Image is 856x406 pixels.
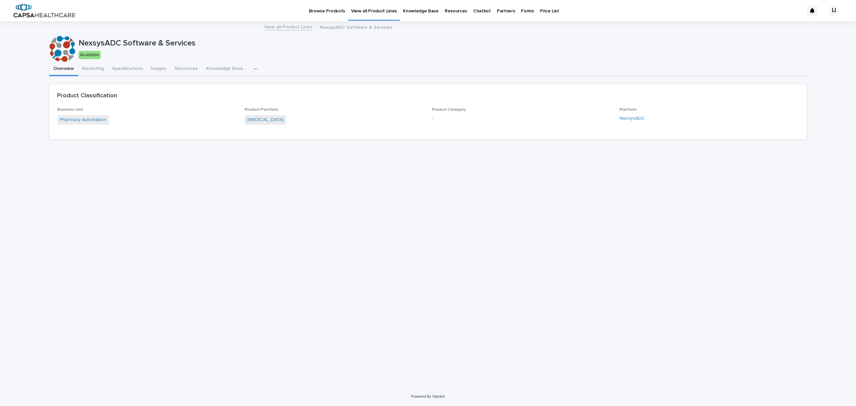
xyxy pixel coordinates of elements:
[171,62,202,76] button: Resources
[60,116,106,123] a: Pharmacy Automation
[432,108,466,112] span: Product Category
[108,62,147,76] button: Specifications
[57,108,83,112] span: Business Unit
[147,62,171,76] button: Images
[264,23,312,30] a: View all Product Lines
[829,5,839,16] div: LI
[245,108,278,112] span: Product Portfolio
[202,62,247,76] button: Knowledge Base
[49,62,78,76] button: Overview
[57,92,117,100] h2: Product Classification
[620,108,637,112] span: Platform
[78,62,108,76] button: Marketing
[247,116,284,123] a: [MEDICAL_DATA]
[411,394,445,398] a: Powered By Stacker
[620,115,645,122] a: NexsysADC
[79,51,101,59] div: Available
[79,38,804,48] p: NexsysADC Software & Services
[432,115,612,122] div: -
[320,23,392,30] p: NexsysADC Software & Services
[13,4,75,17] img: B5p4sRfuTuC72oLToeu7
